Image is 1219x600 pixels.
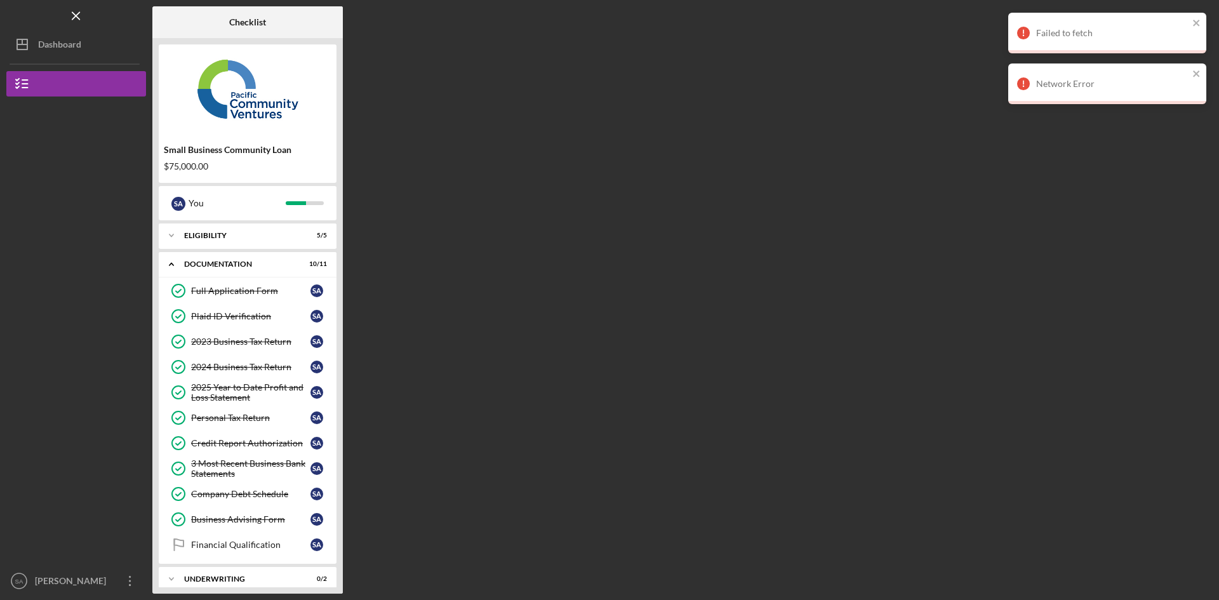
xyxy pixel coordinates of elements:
div: Personal Tax Return [191,413,310,423]
a: 2024 Business Tax ReturnSA [165,354,330,380]
div: S A [310,335,323,348]
button: Dashboard [6,32,146,57]
a: 3 Most Recent Business Bank StatementsSA [165,456,330,481]
a: Company Debt ScheduleSA [165,481,330,507]
div: S A [310,513,323,526]
div: S A [310,437,323,450]
div: Credit Report Authorization [191,438,310,448]
button: SA[PERSON_NAME] [6,568,146,594]
div: S A [310,310,323,323]
div: Dashboard [38,32,81,60]
div: Business Advising Form [191,514,310,524]
div: S A [310,538,323,551]
div: [PERSON_NAME] [32,568,114,597]
button: close [1192,69,1201,81]
div: S A [310,411,323,424]
div: 2023 Business Tax Return [191,337,310,347]
div: S A [310,284,323,297]
div: Financial Qualification [191,540,310,550]
div: Full Application Form [191,286,310,296]
div: $75,000.00 [164,161,331,171]
div: 10 / 11 [304,260,327,268]
a: Plaid ID VerificationSA [165,303,330,329]
div: S A [310,488,323,500]
div: You [189,192,286,214]
a: Full Application FormSA [165,278,330,303]
text: SA [15,578,23,585]
div: Documentation [184,260,295,268]
div: S A [171,197,185,211]
a: 2023 Business Tax ReturnSA [165,329,330,354]
div: 5 / 5 [304,232,327,239]
div: S A [310,462,323,475]
div: Eligibility [184,232,295,239]
div: 2025 Year to Date Profit and Loss Statement [191,382,310,403]
a: 2025 Year to Date Profit and Loss StatementSA [165,380,330,405]
div: S A [310,361,323,373]
div: Network Error [1036,79,1189,89]
div: S A [310,386,323,399]
div: Small Business Community Loan [164,145,331,155]
img: Product logo [159,51,336,127]
a: Credit Report AuthorizationSA [165,430,330,456]
div: 2024 Business Tax Return [191,362,310,372]
div: 0 / 2 [304,575,327,583]
a: Financial QualificationSA [165,532,330,557]
div: Failed to fetch [1036,28,1189,38]
div: Company Debt Schedule [191,489,310,499]
div: 3 Most Recent Business Bank Statements [191,458,310,479]
div: Underwriting [184,575,295,583]
div: Plaid ID Verification [191,311,310,321]
a: Personal Tax ReturnSA [165,405,330,430]
b: Checklist [229,17,266,27]
button: close [1192,18,1201,30]
a: Business Advising FormSA [165,507,330,532]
